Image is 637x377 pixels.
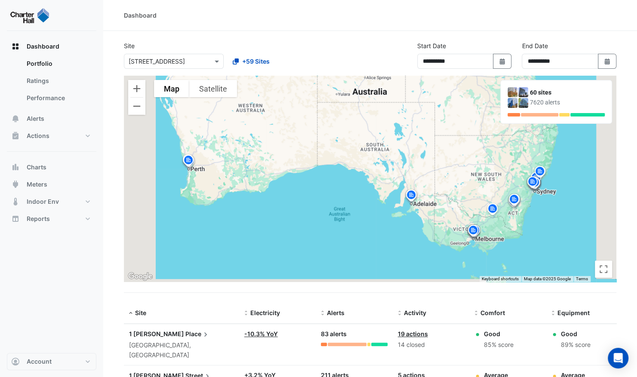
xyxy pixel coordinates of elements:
[480,309,505,316] span: Comfort
[417,41,446,50] label: Start Date
[27,180,47,189] span: Meters
[524,276,571,281] span: Map data ©2025 Google
[20,89,96,107] a: Performance
[603,58,611,65] fa-icon: Select Date
[11,42,20,51] app-icon: Dashboard
[533,165,547,180] img: site-pin.svg
[182,155,196,170] img: site-pin.svg
[7,210,96,227] button: Reports
[518,98,528,108] img: 10 Shelley Street
[7,159,96,176] button: Charts
[11,215,20,223] app-icon: Reports
[11,197,20,206] app-icon: Indoor Env
[189,80,237,97] button: Show satellite imagery
[7,193,96,210] button: Indoor Env
[154,80,189,97] button: Show street map
[27,114,44,123] span: Alerts
[530,98,605,107] div: 7620 alerts
[561,329,591,338] div: Good
[7,110,96,127] button: Alerts
[11,163,20,172] app-icon: Charts
[20,55,96,72] a: Portfolio
[124,41,135,50] label: Site
[557,309,590,316] span: Equipment
[10,7,49,24] img: Company Logo
[486,202,499,218] img: site-pin.svg
[561,340,591,350] div: 89% score
[126,271,154,282] a: Open this area in Google Maps (opens a new window)
[508,87,517,97] img: 1 Martin Place
[227,54,275,69] button: +59 Sites
[507,193,521,208] img: site-pin.svg
[27,42,59,51] span: Dashboard
[398,340,464,350] div: 14 closed
[522,41,548,50] label: End Date
[499,58,506,65] fa-icon: Select Date
[507,195,520,210] img: site-pin.svg
[128,98,145,115] button: Zoom out
[484,340,514,350] div: 85% score
[327,309,345,316] span: Alerts
[528,176,542,191] img: site-pin.svg
[484,329,514,338] div: Good
[129,340,234,360] div: [GEOGRAPHIC_DATA], [GEOGRAPHIC_DATA]
[608,348,628,368] div: Open Intercom Messenger
[321,329,387,339] div: 83 alerts
[7,176,96,193] button: Meters
[27,215,50,223] span: Reports
[398,330,428,337] a: 19 actions
[244,330,278,337] a: -10.3% YoY
[466,224,480,239] img: site-pin.svg
[128,80,145,97] button: Zoom in
[135,309,146,316] span: Site
[20,72,96,89] a: Ratings
[526,175,539,190] img: site-pin.svg
[7,353,96,370] button: Account
[27,132,49,140] span: Actions
[124,11,157,20] div: Dashboard
[182,154,195,169] img: site-pin.svg
[11,132,20,140] app-icon: Actions
[508,193,521,208] img: site-pin.svg
[404,309,426,316] span: Activity
[11,114,20,123] app-icon: Alerts
[27,163,46,172] span: Charts
[530,88,605,97] div: 60 sites
[404,189,418,204] img: site-pin.svg
[7,127,96,144] button: Actions
[529,171,543,186] img: site-pin.svg
[526,176,540,191] img: site-pin.svg
[185,329,210,339] span: Place
[7,55,96,110] div: Dashboard
[126,271,154,282] img: Google
[482,276,519,282] button: Keyboard shortcuts
[508,98,517,108] img: 10 Franklin Street (GPO Exchange)
[595,261,612,278] button: Toggle fullscreen view
[11,180,20,189] app-icon: Meters
[250,309,280,316] span: Electricity
[27,197,59,206] span: Indoor Env
[518,87,528,97] img: 1 Shelley Street
[468,224,482,239] img: site-pin.svg
[576,276,588,281] a: Terms (opens in new tab)
[242,57,270,66] span: +59 Sites
[7,38,96,55] button: Dashboard
[129,330,184,337] span: 1 [PERSON_NAME]
[27,357,52,366] span: Account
